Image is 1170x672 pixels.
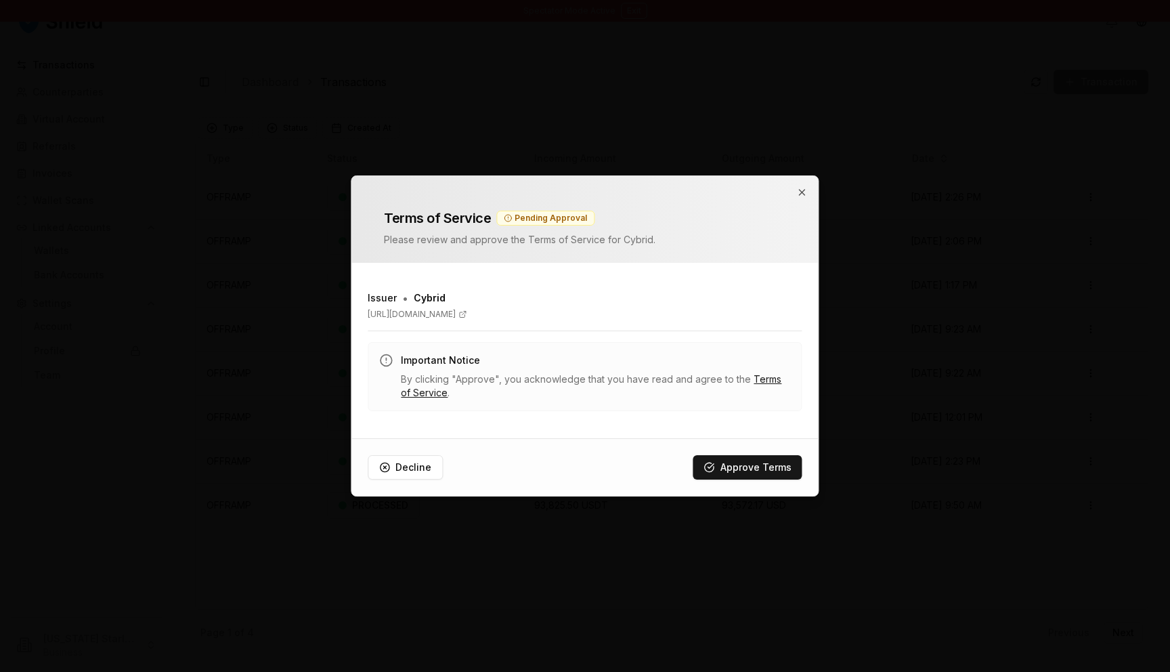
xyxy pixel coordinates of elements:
[414,291,446,305] span: Cybrid
[368,309,802,320] a: [URL][DOMAIN_NAME]
[401,373,790,400] p: By clicking "Approve", you acknowledge that you have read and agree to the .
[693,455,802,480] button: Approve Terms
[368,455,443,480] button: Decline
[402,290,408,306] span: •
[368,291,397,305] h3: Issuer
[496,211,594,226] div: Pending Approval
[384,209,491,228] h2: Terms of Service
[401,354,790,367] h3: Important Notice
[384,233,785,247] p: Please review and approve the Terms of Service for Cybrid .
